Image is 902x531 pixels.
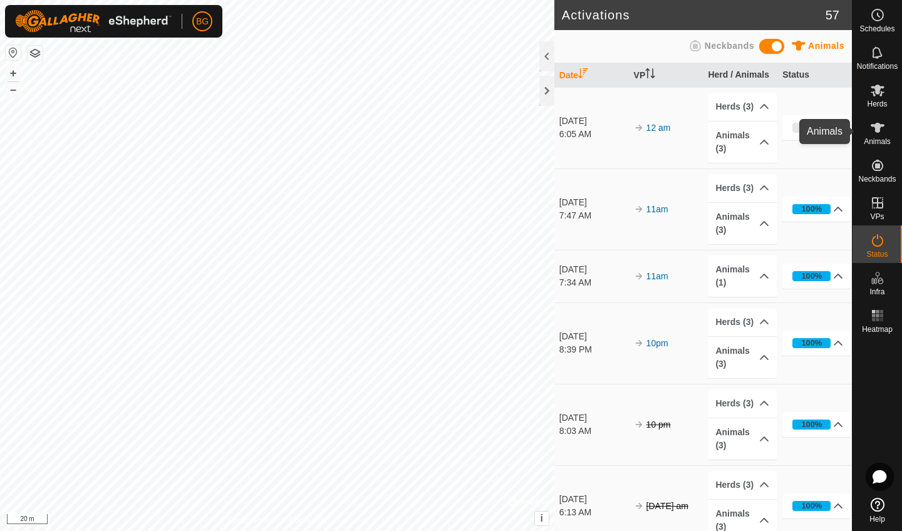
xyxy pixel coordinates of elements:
[853,493,902,528] a: Help
[196,15,209,28] span: BG
[862,326,893,333] span: Heatmap
[559,343,628,356] div: 8:39 PM
[705,41,754,51] span: Neckbands
[634,123,644,133] img: arrow
[801,500,822,512] div: 100%
[559,276,628,289] div: 7:34 AM
[559,330,628,343] div: [DATE]
[708,308,776,336] p-accordion-header: Herds (3)
[782,412,851,437] p-accordion-header: 100%
[6,45,21,60] button: Reset Map
[535,512,549,525] button: i
[289,515,326,526] a: Contact Us
[792,271,831,281] div: 100%
[859,25,894,33] span: Schedules
[629,63,703,88] th: VP
[634,420,644,430] img: arrow
[634,338,644,348] img: arrow
[708,203,776,244] p-accordion-header: Animals (3)
[792,338,831,348] div: 100%
[227,515,274,526] a: Privacy Policy
[864,138,891,145] span: Animals
[782,197,851,222] p-accordion-header: 100%
[559,196,628,209] div: [DATE]
[646,271,668,281] a: 11am
[708,174,776,202] p-accordion-header: Herds (3)
[559,128,628,141] div: 6:05 AM
[782,264,851,289] p-accordion-header: 100%
[708,121,776,163] p-accordion-header: Animals (3)
[826,6,839,24] span: 57
[708,93,776,121] p-accordion-header: Herds (3)
[792,204,831,214] div: 100%
[867,100,887,108] span: Herds
[792,123,831,133] div: 0%
[562,8,826,23] h2: Activations
[801,337,822,349] div: 100%
[708,471,776,499] p-accordion-header: Herds (3)
[559,411,628,425] div: [DATE]
[578,70,588,80] p-sorticon: Activate to sort
[559,506,628,519] div: 6:13 AM
[15,10,172,33] img: Gallagher Logo
[801,203,822,215] div: 100%
[634,501,644,511] img: arrow
[801,418,822,430] div: 100%
[870,213,884,220] span: VPs
[6,66,21,81] button: +
[6,82,21,97] button: –
[646,123,671,133] a: 12 am
[792,501,831,511] div: 100%
[634,271,644,281] img: arrow
[646,338,668,348] a: 10pm
[792,420,831,430] div: 100%
[559,263,628,276] div: [DATE]
[708,337,776,378] p-accordion-header: Animals (3)
[808,41,844,51] span: Animals
[646,204,668,214] a: 11am
[645,70,655,80] p-sorticon: Activate to sort
[541,513,543,523] span: i
[634,204,644,214] img: arrow
[857,63,898,70] span: Notifications
[869,288,884,296] span: Infra
[782,493,851,518] p-accordion-header: 100%
[708,418,776,460] p-accordion-header: Animals (3)
[559,209,628,222] div: 7:47 AM
[858,175,896,183] span: Neckbands
[646,420,671,430] s: 10 pm
[559,425,628,438] div: 8:03 AM
[777,63,852,88] th: Status
[559,493,628,506] div: [DATE]
[782,331,851,356] p-accordion-header: 100%
[554,63,629,88] th: Date
[866,250,888,258] span: Status
[782,115,851,140] p-accordion-header: 0%
[28,46,43,61] button: Map Layers
[708,255,776,297] p-accordion-header: Animals (1)
[703,63,777,88] th: Herd / Animals
[708,389,776,418] p-accordion-header: Herds (3)
[559,115,628,128] div: [DATE]
[801,270,822,282] div: 100%
[646,501,688,511] s: [DATE] am
[869,515,885,523] span: Help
